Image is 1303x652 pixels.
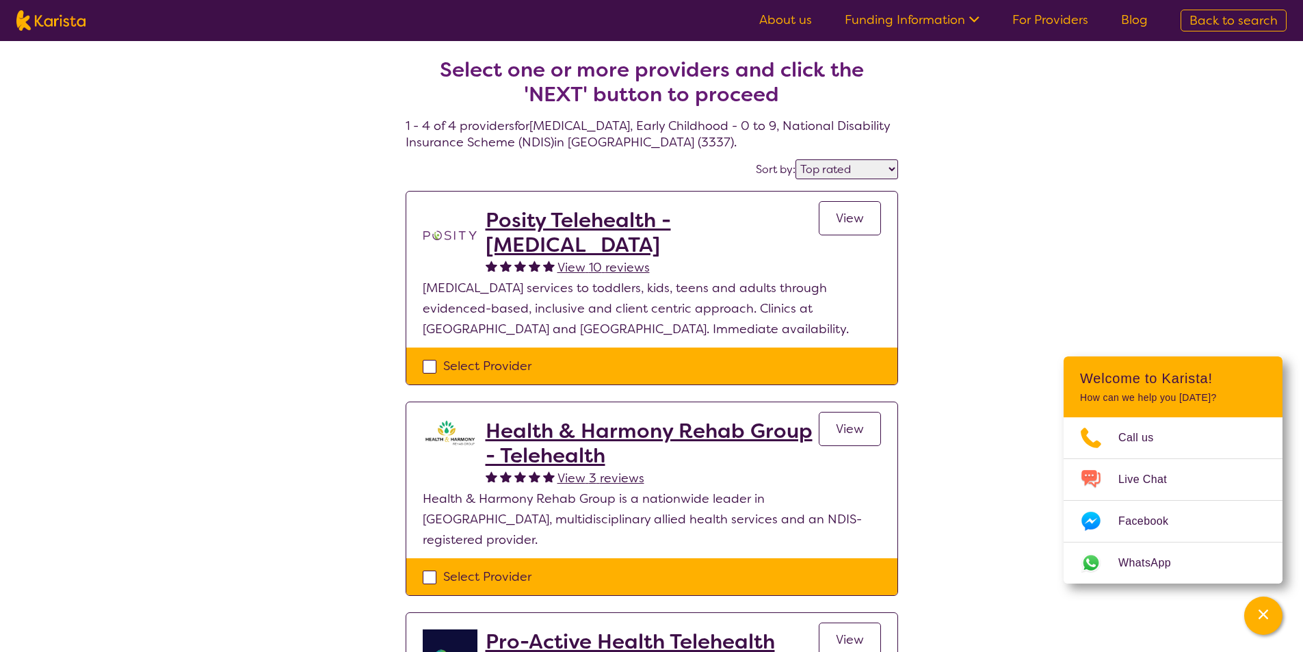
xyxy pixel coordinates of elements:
a: Posity Telehealth - [MEDICAL_DATA] [486,208,819,257]
a: View 10 reviews [557,257,650,278]
span: Live Chat [1118,469,1183,490]
img: fullstar [486,260,497,272]
span: Call us [1118,428,1170,448]
a: View 3 reviews [557,468,644,488]
a: Blog [1121,12,1148,28]
label: Sort by: [756,162,795,177]
button: Channel Menu [1244,597,1282,635]
span: Back to search [1189,12,1278,29]
p: [MEDICAL_DATA] services to toddlers, kids, teens and adults through evidenced-based, inclusive an... [423,278,881,339]
span: View 3 reviews [557,470,644,486]
span: View 10 reviews [557,259,650,276]
img: fullstar [529,471,540,482]
span: View [836,210,864,226]
p: How can we help you [DATE]? [1080,392,1266,404]
a: View [819,201,881,235]
img: Karista logo [16,10,85,31]
a: Web link opens in a new tab. [1064,543,1282,584]
img: fullstar [514,471,526,482]
img: fullstar [514,260,526,272]
a: Back to search [1181,10,1287,31]
a: View [819,412,881,446]
a: Funding Information [845,12,979,28]
a: For Providers [1012,12,1088,28]
img: fullstar [543,471,555,482]
img: fullstar [500,260,512,272]
img: fullstar [486,471,497,482]
p: Health & Harmony Rehab Group is a nationwide leader in [GEOGRAPHIC_DATA], multidisciplinary allie... [423,488,881,550]
span: Facebook [1118,511,1185,532]
span: WhatsApp [1118,553,1187,573]
span: View [836,421,864,437]
span: View [836,631,864,648]
a: About us [759,12,812,28]
div: Channel Menu [1064,356,1282,584]
h4: 1 - 4 of 4 providers for [MEDICAL_DATA] , Early Childhood - 0 to 9 , National Disability Insuranc... [406,25,898,151]
img: t1bslo80pcylnzwjhndq.png [423,208,477,263]
img: ztak9tblhgtrn1fit8ap.png [423,419,477,446]
h2: Select one or more providers and click the 'NEXT' button to proceed [422,57,882,107]
h2: Welcome to Karista! [1080,370,1266,387]
img: fullstar [529,260,540,272]
img: fullstar [543,260,555,272]
ul: Choose channel [1064,417,1282,584]
a: Health & Harmony Rehab Group - Telehealth [486,419,819,468]
img: fullstar [500,471,512,482]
